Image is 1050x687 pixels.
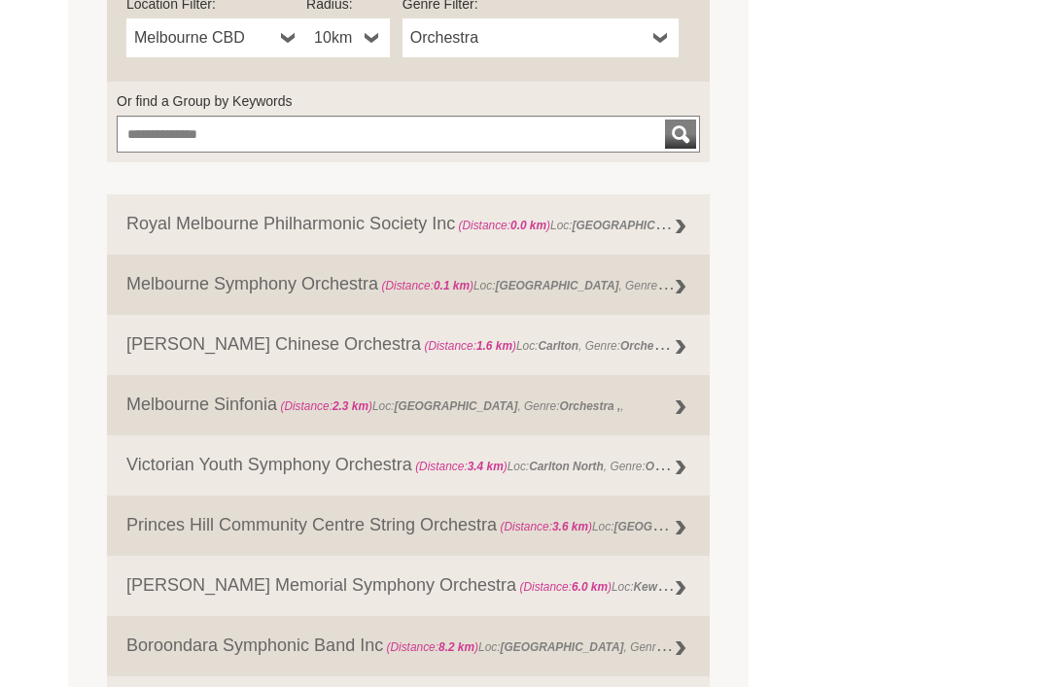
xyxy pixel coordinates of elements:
[306,19,390,58] a: 10km
[510,220,546,233] strong: 0.0 km
[394,400,517,414] strong: [GEOGRAPHIC_DATA]
[501,641,624,655] strong: [GEOGRAPHIC_DATA]
[277,400,623,414] span: Loc: , Genre: ,
[415,461,507,474] span: (Distance: )
[573,215,696,234] strong: [GEOGRAPHIC_DATA]
[383,636,797,656] span: Loc: , Genre: , Members:
[529,461,604,474] strong: Carlton North
[458,220,550,233] span: (Distance: )
[314,27,357,51] span: 10km
[497,516,843,535] span: Loc: , Genre: ,
[424,340,516,354] span: (Distance: )
[107,316,710,376] a: [PERSON_NAME] Chinese Orchestra (Distance:1.6 km)Loc:Carlton, Genre:Orchestra ,,
[410,27,646,51] span: Orchestra
[107,376,710,436] a: Melbourne Sinfonia (Distance:2.3 km)Loc:[GEOGRAPHIC_DATA], Genre:Orchestra ,,
[455,215,875,234] span: Loc: , Genre: , Members:
[134,27,273,51] span: Melbourne CBD
[434,280,470,293] strong: 0.1 km
[495,280,618,293] strong: [GEOGRAPHIC_DATA]
[107,617,710,677] a: Boroondara Symphonic Band Inc (Distance:8.2 km)Loc:[GEOGRAPHIC_DATA], Genre:Orchestra ,, Members:
[476,340,512,354] strong: 1.6 km
[559,400,620,414] strong: Orchestra ,
[538,340,578,354] strong: Carlton
[107,436,710,497] a: Victorian Youth Symphony Orchestra (Distance:3.4 km)Loc:Carlton North, Genre:Orchestra ,,
[402,19,679,58] a: Orchestra
[646,456,707,475] strong: Orchestra ,
[552,521,588,534] strong: 3.6 km
[421,335,684,355] span: Loc: , Genre: ,
[126,19,306,58] a: Melbourne CBD
[633,576,674,596] strong: Kew
[500,521,592,534] span: (Distance: )
[620,335,682,355] strong: Orchestra ,
[386,641,478,655] span: (Distance: )
[280,400,372,414] span: (Distance: )
[378,275,724,294] span: Loc: , Genre: ,
[572,581,608,595] strong: 6.0 km
[516,576,861,596] span: Loc: , Genre: , Members:
[519,581,612,595] span: (Distance: )
[107,256,710,316] a: Melbourne Symphony Orchestra (Distance:0.1 km)Loc:[GEOGRAPHIC_DATA], Genre:Orchestra ,,
[107,557,710,617] a: [PERSON_NAME] Memorial Symphony Orchestra (Distance:6.0 km)Loc:Kew, Genre:Orchestra ,, Members:
[107,195,710,256] a: Royal Melbourne Philharmonic Society Inc (Distance:0.0 km)Loc:[GEOGRAPHIC_DATA], Genre:, Members:
[117,92,700,112] label: Or find a Group by Keywords
[438,641,474,655] strong: 8.2 km
[468,461,504,474] strong: 3.4 km
[107,497,710,557] a: Princes Hill Community Centre String Orchestra (Distance:3.6 km)Loc:[GEOGRAPHIC_DATA], Genre:,
[381,280,473,293] span: (Distance: )
[412,456,710,475] span: Loc: , Genre: ,
[332,400,368,414] strong: 2.3 km
[613,516,737,535] strong: [GEOGRAPHIC_DATA]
